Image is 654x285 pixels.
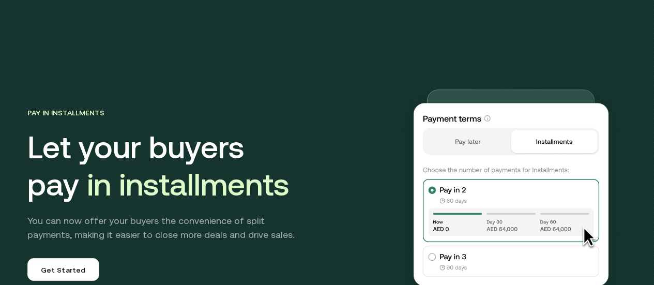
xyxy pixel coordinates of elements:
[27,129,379,203] h1: Let your buyers pay
[87,167,289,202] span: in installments
[27,258,99,281] a: Get Started
[27,109,104,117] span: Pay in Installments
[27,214,309,242] p: You can now offer your buyers the convenience of split payments, making it easier to close more d...
[41,265,86,276] span: Get Started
